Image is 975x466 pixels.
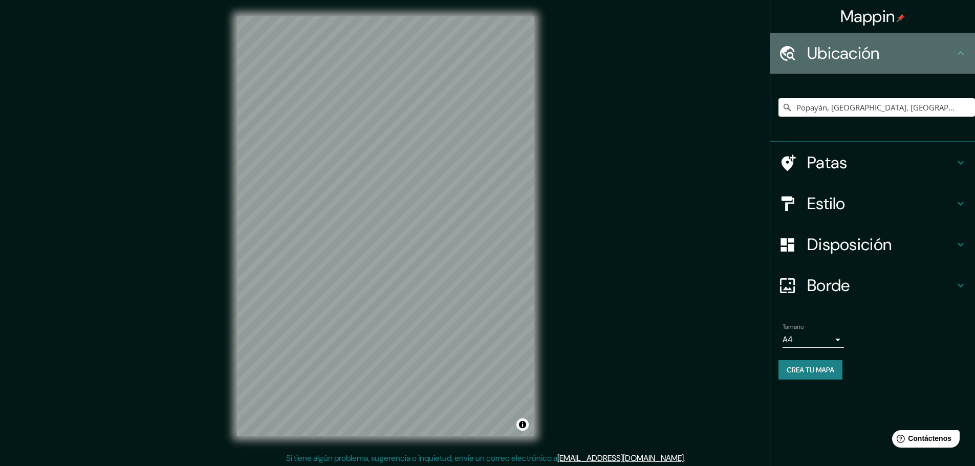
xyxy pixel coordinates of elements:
[237,16,534,436] canvas: Mapa
[770,183,975,224] div: Estilo
[685,452,687,463] font: .
[884,426,964,455] iframe: Lanzador de widgets de ayuda
[897,14,905,22] img: pin-icon.png
[770,265,975,306] div: Borde
[787,365,834,374] font: Crea tu mapa
[807,234,892,255] font: Disposición
[770,224,975,265] div: Disposición
[807,152,848,173] font: Patas
[840,6,895,27] font: Mappin
[807,42,880,64] font: Ubicación
[770,142,975,183] div: Patas
[783,334,793,345] font: A4
[557,453,684,463] a: [EMAIL_ADDRESS][DOMAIN_NAME]
[778,98,975,117] input: Elige tu ciudad o zona
[783,323,804,331] font: Tamaño
[286,453,557,463] font: Si tiene algún problema, sugerencia o inquietud, envíe un correo electrónico a
[684,453,685,463] font: .
[783,331,844,348] div: A4
[807,193,846,214] font: Estilo
[516,418,529,431] button: Activar o desactivar atribución
[687,452,689,463] font: .
[770,33,975,74] div: Ubicación
[807,275,850,296] font: Borde
[778,360,842,380] button: Crea tu mapa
